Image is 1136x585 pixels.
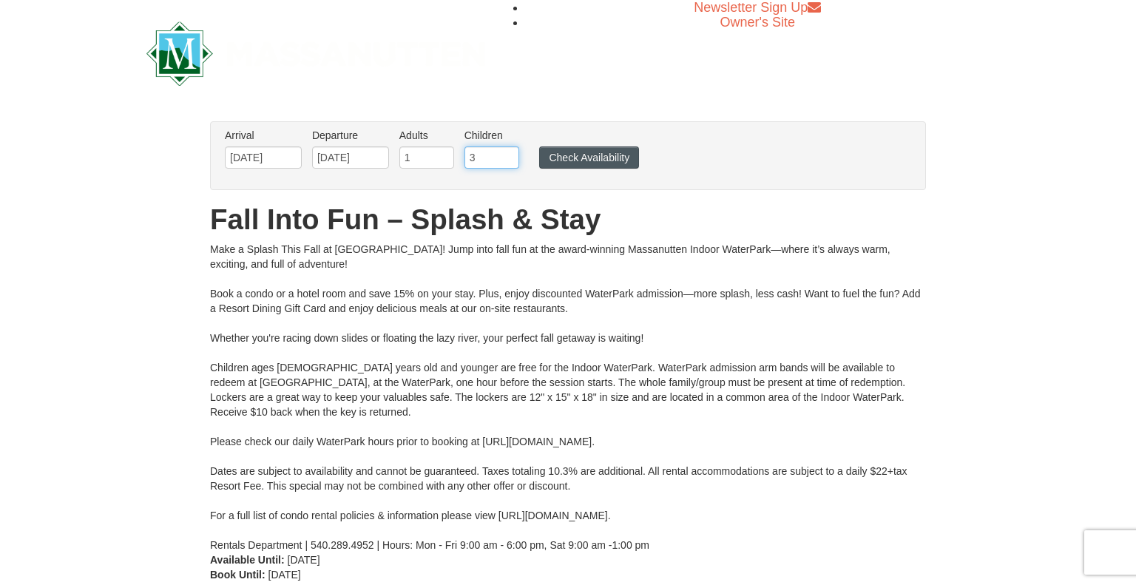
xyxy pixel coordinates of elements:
[399,128,454,143] label: Adults
[210,242,926,552] div: Make a Splash This Fall at [GEOGRAPHIC_DATA]! Jump into fall fun at the award-winning Massanutten...
[720,15,795,30] a: Owner's Site
[464,128,519,143] label: Children
[210,205,926,234] h1: Fall Into Fun – Splash & Stay
[146,34,485,69] a: Massanutten Resort
[210,554,285,566] strong: Available Until:
[146,21,485,86] img: Massanutten Resort Logo
[288,554,320,566] span: [DATE]
[312,128,389,143] label: Departure
[210,569,266,581] strong: Book Until:
[225,128,302,143] label: Arrival
[539,146,639,169] button: Check Availability
[268,569,301,581] span: [DATE]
